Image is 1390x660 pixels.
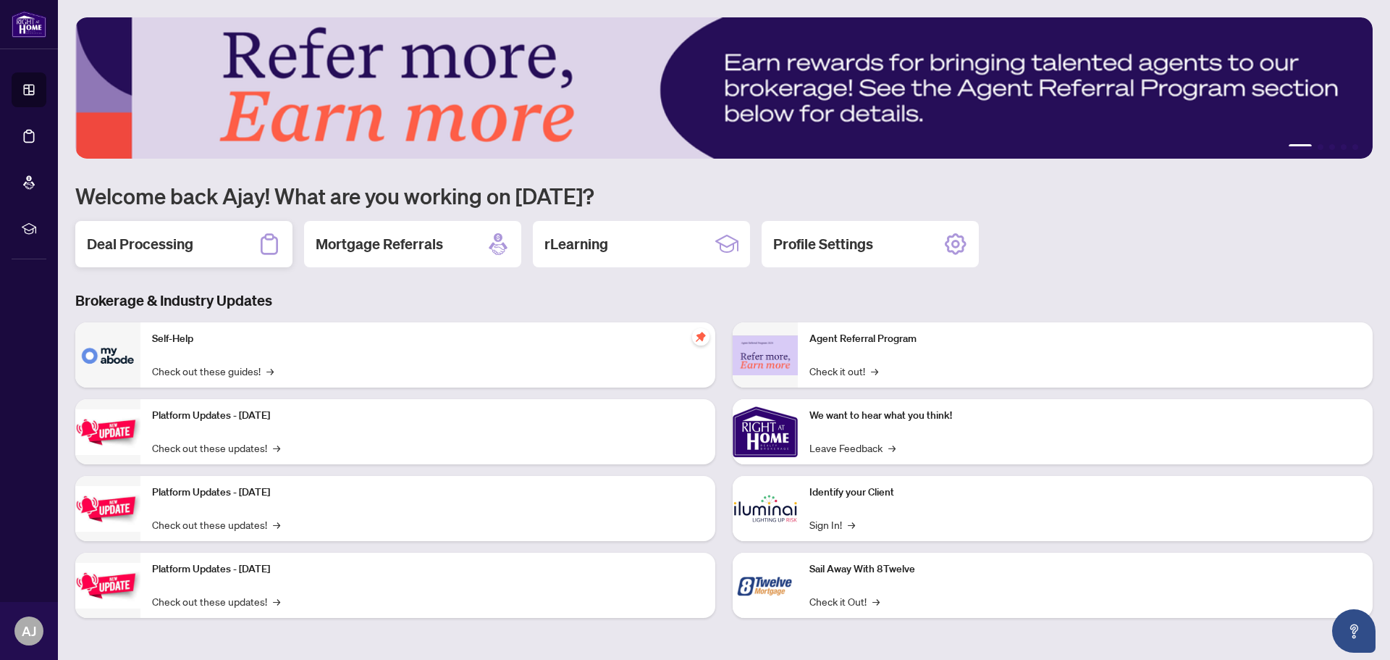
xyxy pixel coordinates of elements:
[809,331,1361,347] p: Agent Referral Program
[152,363,274,379] a: Check out these guides!→
[152,331,704,347] p: Self-Help
[152,561,704,577] p: Platform Updates - [DATE]
[733,335,798,375] img: Agent Referral Program
[152,408,704,424] p: Platform Updates - [DATE]
[12,11,46,38] img: logo
[266,363,274,379] span: →
[22,621,36,641] span: AJ
[152,485,704,501] p: Platform Updates - [DATE]
[773,234,873,254] h2: Profile Settings
[1332,609,1376,653] button: Open asap
[809,593,880,609] a: Check it Out!→
[809,363,878,379] a: Check it out!→
[1329,144,1335,150] button: 3
[1352,144,1358,150] button: 5
[871,363,878,379] span: →
[872,593,880,609] span: →
[273,440,280,456] span: →
[809,561,1361,577] p: Sail Away With 8Twelve
[87,234,193,254] h2: Deal Processing
[809,517,855,532] a: Sign In!→
[733,553,798,618] img: Sail Away With 8Twelve
[316,234,443,254] h2: Mortgage Referrals
[273,593,280,609] span: →
[1341,144,1347,150] button: 4
[75,486,140,532] img: Platform Updates - July 8, 2025
[733,476,798,541] img: Identify your Client
[809,440,896,456] a: Leave Feedback→
[75,182,1373,209] h1: Welcome back Ajay! What are you working on [DATE]?
[733,399,798,464] img: We want to hear what you think!
[75,563,140,609] img: Platform Updates - June 23, 2025
[152,593,280,609] a: Check out these updates!→
[75,322,140,388] img: Self-Help
[809,485,1361,501] p: Identify your Client
[75,409,140,455] img: Platform Updates - July 21, 2025
[1318,144,1323,150] button: 2
[152,440,280,456] a: Check out these updates!→
[1289,144,1312,150] button: 1
[273,517,280,532] span: →
[888,440,896,456] span: →
[75,17,1373,159] img: Slide 0
[848,517,855,532] span: →
[152,517,280,532] a: Check out these updates!→
[544,234,608,254] h2: rLearning
[692,328,709,346] span: pushpin
[809,408,1361,424] p: We want to hear what you think!
[75,291,1373,311] h3: Brokerage & Industry Updates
